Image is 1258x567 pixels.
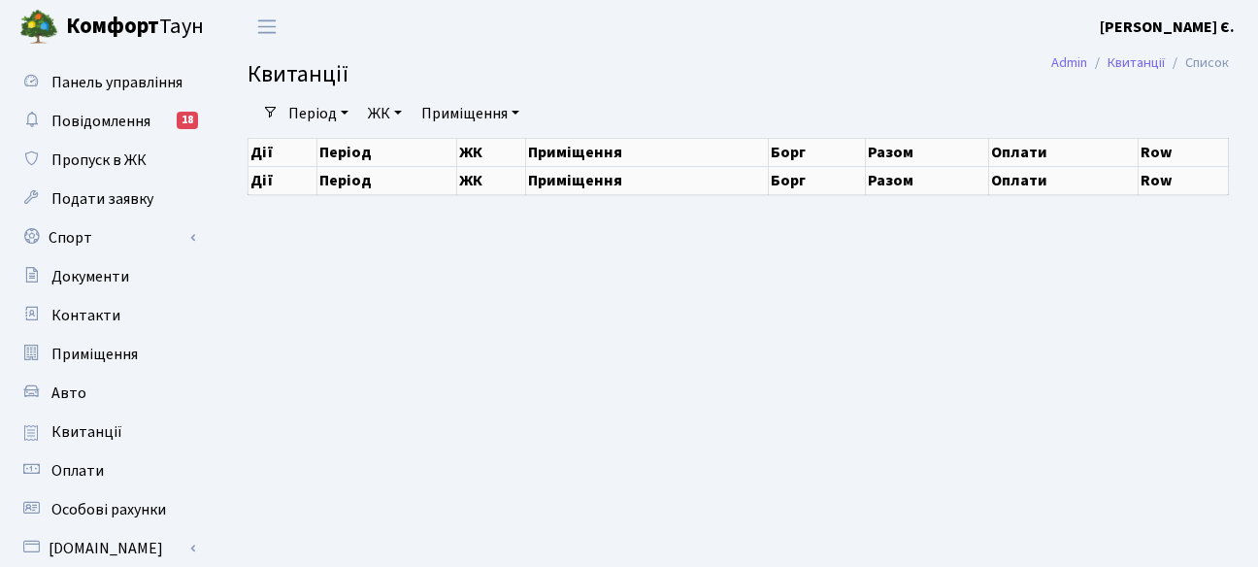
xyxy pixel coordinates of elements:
a: ЖК [360,97,410,130]
span: Особові рахунки [51,499,166,520]
button: Переключити навігацію [243,11,291,43]
span: Документи [51,266,129,287]
a: Подати заявку [10,180,204,218]
th: Row [1139,138,1229,166]
nav: breadcrumb [1022,43,1258,83]
th: Приміщення [526,166,768,194]
div: 18 [177,112,198,129]
span: Пропуск в ЖК [51,150,147,171]
th: Дії [248,166,317,194]
span: Подати заявку [51,188,153,210]
th: Row [1139,166,1229,194]
span: Таун [66,11,204,44]
th: Дії [248,138,317,166]
a: Документи [10,257,204,296]
a: Приміщення [10,335,204,374]
a: Спорт [10,218,204,257]
th: Період [316,166,456,194]
li: Список [1165,52,1229,74]
span: Контакти [51,305,120,326]
span: Панель управління [51,72,182,93]
a: Оплати [10,451,204,490]
a: Панель управління [10,63,204,102]
b: [PERSON_NAME] Є. [1100,17,1235,38]
a: Квитанції [10,413,204,451]
th: Приміщення [526,138,768,166]
span: Квитанції [51,421,122,443]
a: [PERSON_NAME] Є. [1100,16,1235,39]
a: Повідомлення18 [10,102,204,141]
th: Разом [865,138,988,166]
a: Admin [1051,52,1087,73]
img: logo.png [19,8,58,47]
th: Разом [865,166,988,194]
th: Борг [768,166,865,194]
a: Особові рахунки [10,490,204,529]
a: Квитанції [1108,52,1165,73]
th: ЖК [457,166,526,194]
a: Пропуск в ЖК [10,141,204,180]
span: Квитанції [248,57,348,91]
a: Контакти [10,296,204,335]
span: Оплати [51,460,104,482]
th: Оплати [988,166,1138,194]
a: Період [281,97,356,130]
th: ЖК [457,138,526,166]
a: Авто [10,374,204,413]
th: Період [316,138,456,166]
th: Борг [768,138,865,166]
th: Оплати [988,138,1138,166]
span: Приміщення [51,344,138,365]
span: Повідомлення [51,111,150,132]
span: Авто [51,383,86,404]
a: Приміщення [414,97,527,130]
b: Комфорт [66,11,159,42]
